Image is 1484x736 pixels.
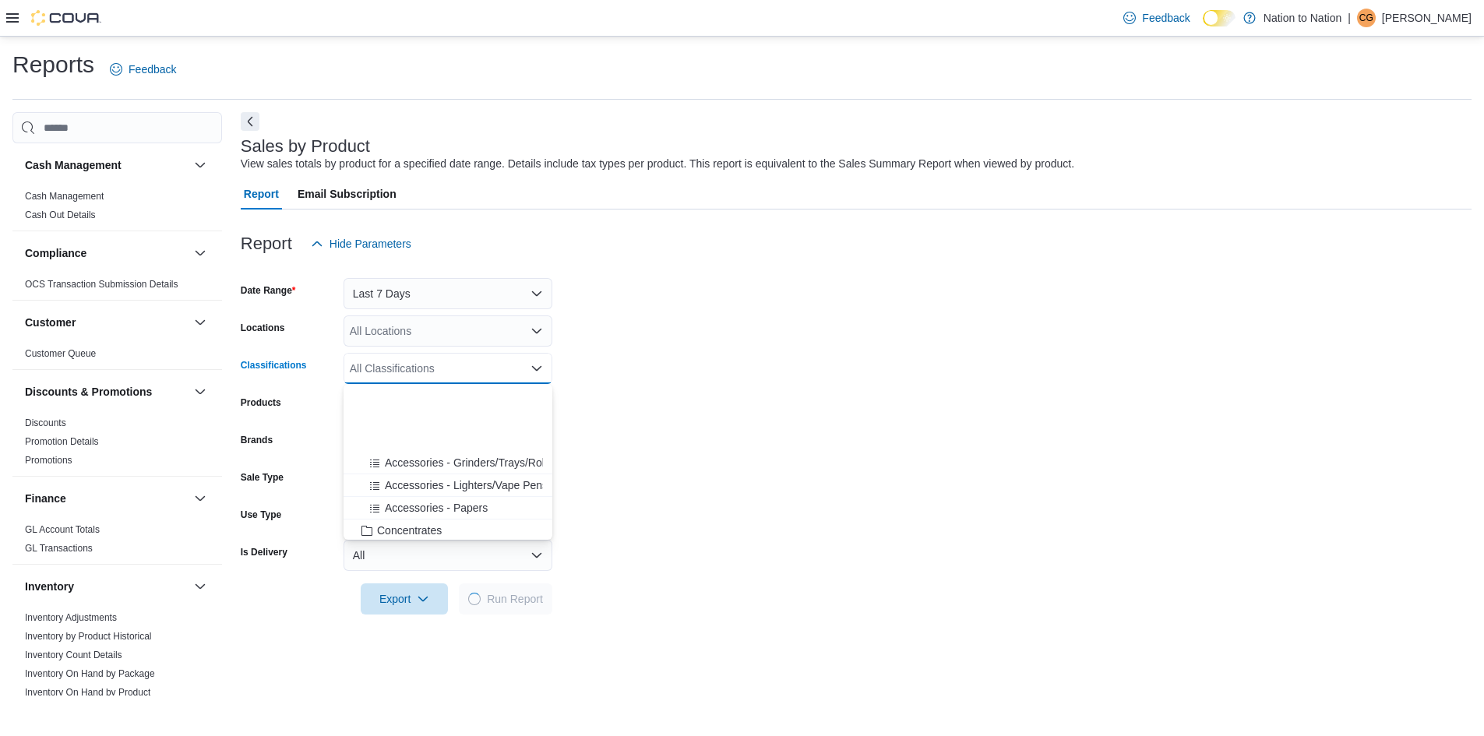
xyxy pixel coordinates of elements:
label: Date Range [241,284,296,297]
a: Feedback [1117,2,1196,33]
span: Cash Out Details [25,209,96,221]
a: Inventory On Hand by Package [25,668,155,679]
button: LoadingRun Report [459,583,552,615]
h1: Reports [12,49,94,80]
label: Classifications [241,359,307,372]
button: Discounts & Promotions [25,384,188,400]
a: Discounts [25,417,66,428]
span: Customer Queue [25,347,96,360]
input: Dark Mode [1203,10,1235,26]
div: Discounts & Promotions [12,414,222,476]
a: Feedback [104,54,182,85]
div: Cash Management [12,187,222,231]
a: Inventory Adjustments [25,612,117,623]
span: GL Transactions [25,542,93,555]
span: Export [370,583,439,615]
button: Finance [191,489,210,508]
button: Next [241,112,259,131]
img: Cova [31,10,101,26]
span: OCS Transaction Submission Details [25,278,178,291]
a: Inventory On Hand by Product [25,687,150,698]
label: Products [241,396,281,409]
span: Feedback [1142,10,1190,26]
button: Close list of options [531,362,543,375]
h3: Compliance [25,245,86,261]
span: Inventory by Product Historical [25,630,152,643]
a: Promotions [25,455,72,466]
span: Inventory On Hand by Package [25,667,155,680]
span: Inventory On Hand by Product [25,686,150,699]
div: Finance [12,520,222,564]
button: Inventory [191,577,210,596]
h3: Sales by Product [241,137,370,156]
button: Hide Parameters [305,228,418,259]
span: Report [244,178,279,210]
span: Discounts [25,417,66,429]
button: Cash Management [191,156,210,174]
button: Inventory [25,579,188,594]
a: Promotion Details [25,436,99,447]
h3: Finance [25,491,66,506]
div: View sales totals by product for a specified date range. Details include tax types per product. T... [241,156,1074,172]
div: Compliance [12,275,222,300]
button: All [344,540,552,571]
div: Christa Gutierrez [1357,9,1376,27]
h3: Inventory [25,579,74,594]
div: Customer [12,344,222,369]
span: GL Account Totals [25,523,100,536]
button: Discounts & Promotions [191,382,210,401]
button: Compliance [191,244,210,262]
a: GL Transactions [25,543,93,554]
a: Inventory Count Details [25,650,122,660]
label: Use Type [241,509,281,521]
h3: Report [241,234,292,253]
span: Hide Parameters [330,236,411,252]
button: Cash Management [25,157,188,173]
span: Dark Mode [1203,26,1204,27]
label: Locations [241,322,285,334]
h3: Cash Management [25,157,122,173]
button: Compliance [25,245,188,261]
a: Cash Management [25,191,104,202]
span: Email Subscription [298,178,397,210]
span: Loading [467,592,482,607]
a: Cash Out Details [25,210,96,220]
a: Inventory by Product Historical [25,631,152,642]
button: Open list of options [531,325,543,337]
button: Finance [25,491,188,506]
p: Nation to Nation [1264,9,1341,27]
span: Promotion Details [25,435,99,448]
button: Customer [25,315,188,330]
span: Inventory Adjustments [25,611,117,624]
h3: Discounts & Promotions [25,384,152,400]
span: Promotions [25,454,72,467]
label: Sale Type [241,471,284,484]
span: Feedback [129,62,176,77]
span: CG [1359,9,1373,27]
span: Run Report [487,591,543,607]
label: Brands [241,434,273,446]
a: Customer Queue [25,348,96,359]
button: Export [361,583,448,615]
a: OCS Transaction Submission Details [25,279,178,290]
button: Customer [191,313,210,332]
button: Last 7 Days [344,278,552,309]
p: [PERSON_NAME] [1382,9,1472,27]
a: GL Account Totals [25,524,100,535]
label: Is Delivery [241,546,287,558]
span: Inventory Count Details [25,649,122,661]
p: | [1348,9,1351,27]
span: Cash Management [25,190,104,202]
h3: Customer [25,315,76,330]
